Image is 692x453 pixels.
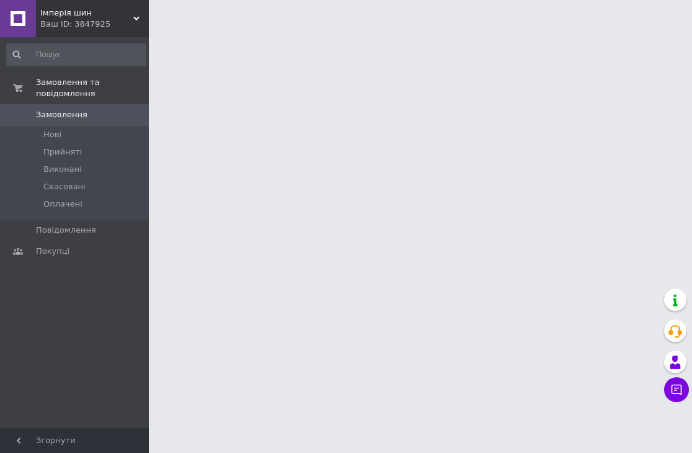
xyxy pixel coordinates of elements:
[36,246,69,257] span: Покупці
[36,77,149,99] span: Замовлення та повідомлення
[43,129,61,140] span: Нові
[36,225,96,236] span: Повідомлення
[43,146,82,158] span: Прийняті
[43,181,86,192] span: Скасовані
[43,164,82,175] span: Виконані
[40,7,133,19] span: Імперія шин
[6,43,146,66] input: Пошук
[40,19,149,30] div: Ваш ID: 3847925
[43,199,82,210] span: Оплачені
[36,109,87,120] span: Замовлення
[664,377,689,402] button: Чат з покупцем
